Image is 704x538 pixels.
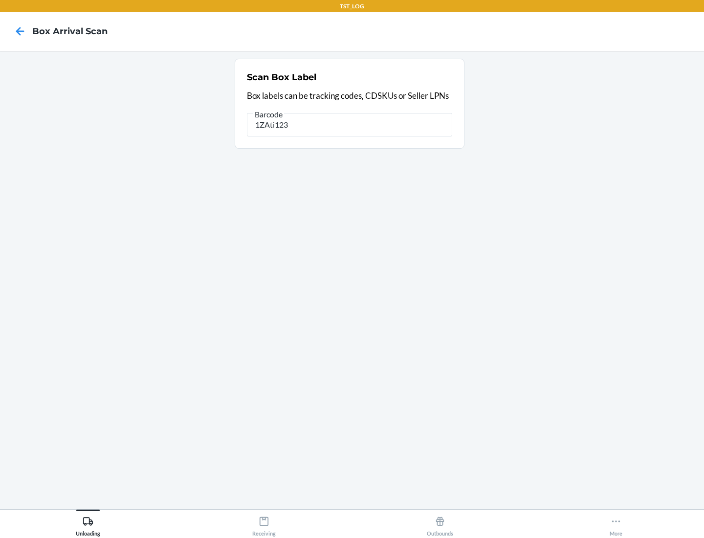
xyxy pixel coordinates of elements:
[247,113,452,136] input: Barcode
[176,510,352,537] button: Receiving
[340,2,364,11] p: TST_LOG
[247,71,316,84] h2: Scan Box Label
[427,512,453,537] div: Outbounds
[352,510,528,537] button: Outbounds
[610,512,622,537] div: More
[247,90,452,102] p: Box labels can be tracking codes, CDSKUs or Seller LPNs
[32,25,108,38] h4: Box Arrival Scan
[252,512,276,537] div: Receiving
[528,510,704,537] button: More
[76,512,100,537] div: Unloading
[253,110,284,119] span: Barcode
